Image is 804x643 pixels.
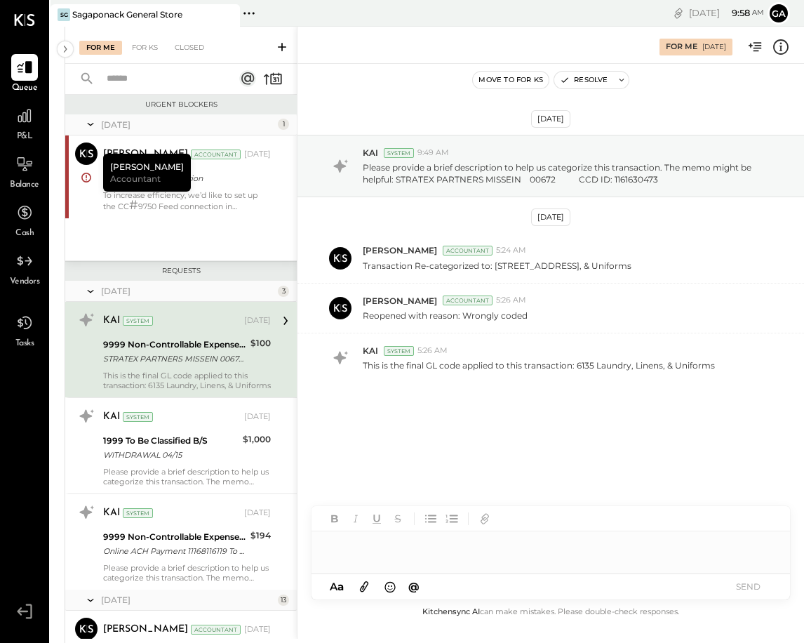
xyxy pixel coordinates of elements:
div: This is the final GL code applied to this transaction: 6135 Laundry, Linens, & Uniforms [103,371,271,390]
div: Accountant [191,150,241,159]
button: Resolve [554,72,613,88]
p: This is the final GL code applied to this transaction: 6135 Laundry, Linens, & Uniforms [363,359,715,371]
a: Vendors [1,248,48,289]
div: Closed [168,41,211,55]
div: System [123,412,153,422]
span: Tasks [15,338,34,350]
div: [DATE] [101,285,274,297]
span: KAI [363,147,378,159]
div: System [123,508,153,518]
div: [DATE] [244,411,271,423]
div: 1 [278,119,289,130]
div: [DATE] [101,594,274,606]
p: Please provide a brief description to help us categorize this transaction. The memo might be help... [363,161,771,185]
span: [PERSON_NAME] [363,295,437,307]
span: P&L [17,131,33,143]
div: Accountant [191,625,241,635]
a: Queue [1,54,48,95]
div: [DATE] [531,110,570,128]
a: Balance [1,151,48,192]
button: Bold [326,510,344,528]
div: KAI [103,506,120,520]
a: P&L [1,102,48,143]
div: $100 [250,336,271,350]
button: Italic [347,510,365,528]
button: Unordered List [422,510,440,528]
span: KAI [363,345,378,357]
div: Urgent Blockers [72,100,290,110]
div: [DATE] [689,6,764,20]
button: Underline [368,510,386,528]
div: $1,000 [243,432,271,446]
div: 1999 To Be Classified B/S [103,434,239,448]
p: Reopened with reason: Wrongly coded [363,310,528,321]
div: For Me [666,41,697,53]
span: 5:26 AM [496,295,526,306]
div: [DATE] [702,42,726,52]
span: # [129,197,138,213]
div: System [384,148,414,158]
div: WITHDRAWAL 04/15 [103,448,239,462]
div: 9999 Non-Controllable Expenses:Other Income and Expenses:To Be Classified P&L [103,530,246,544]
button: Ordered List [443,510,461,528]
div: Accountant [443,246,493,256]
div: SG [58,8,70,21]
div: [DATE] [244,315,271,326]
div: Online ACH Payment 11168116119 To MirValleyCeramicsLLC (_#####1083) [103,544,246,558]
div: [PERSON_NAME] [103,147,188,161]
a: Tasks [1,310,48,350]
span: a [337,580,344,593]
div: 13 [278,595,289,606]
p: Transaction Re-categorized to: [STREET_ADDRESS], & Uniforms [363,260,631,272]
div: STRATEX PARTNERS MISSEIN 00672 CCD ID: 1161630473 [103,352,246,366]
button: @ [404,578,424,595]
div: For KS [125,41,165,55]
div: [DATE] [244,624,271,635]
div: Please provide a brief description to help us categorize this transaction. The memo might be help... [103,467,271,486]
div: [DATE] [244,149,271,160]
span: [PERSON_NAME] [363,244,437,256]
span: @ [408,580,420,593]
div: [PERSON_NAME] [103,623,188,637]
div: $194 [250,529,271,543]
div: 3 [278,286,289,297]
div: KAI [103,314,120,328]
span: 5:26 AM [417,345,448,357]
div: System [384,346,414,356]
div: [PERSON_NAME] [103,154,191,192]
div: Accountant [443,296,493,305]
div: [DATE] [531,208,570,226]
span: 9:49 AM [417,147,449,159]
div: [DATE] [101,119,274,131]
span: Vendors [10,276,40,289]
div: For Me [79,41,122,55]
div: Please provide a brief description to help us categorize this transaction. The memo might be help... [103,563,271,583]
span: 5:24 AM [496,245,526,256]
span: Queue [12,82,38,95]
div: 9999 Non-Controllable Expenses:Other Income and Expenses:To Be Classified P&L [103,338,246,352]
button: Strikethrough [389,510,407,528]
button: Add URL [476,510,494,528]
button: Aa [326,579,348,595]
a: Cash [1,199,48,240]
button: ga [768,2,790,25]
div: System [123,316,153,326]
div: [DATE] [244,508,271,519]
div: Requests [72,266,290,276]
div: To increase efficiency, we’d like to set up the CC 9750 Feed connection in [GEOGRAPHIC_DATA]. Ple... [103,190,271,211]
button: Move to for ks [473,72,549,88]
div: KAI [103,410,120,424]
div: copy link [671,6,685,20]
div: Sagaponack General Store [72,8,182,20]
span: Accountant [110,173,161,185]
span: Cash [15,227,34,240]
span: Balance [10,179,39,192]
button: SEND [720,577,776,596]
